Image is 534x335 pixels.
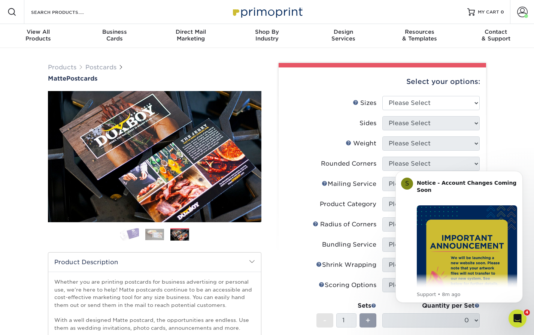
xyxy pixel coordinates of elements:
[458,24,534,48] a: Contact& Support
[501,9,504,15] span: 0
[346,139,376,148] div: Weight
[313,220,376,229] div: Radius of Corners
[365,315,370,326] span: +
[48,75,261,82] a: MattePostcards
[509,310,527,328] iframe: Intercom live chat
[48,253,261,272] h2: Product Description
[458,28,534,35] span: Contact
[322,179,376,188] div: Mailing Service
[384,160,534,315] iframe: Intercom notifications message
[382,24,458,48] a: Resources& Templates
[85,64,116,71] a: Postcards
[152,28,229,42] div: Marketing
[76,28,153,42] div: Cards
[170,229,189,241] img: Postcards 03
[48,64,76,71] a: Products
[323,315,327,326] span: -
[458,28,534,42] div: & Support
[359,119,376,128] div: Sides
[524,310,530,316] span: 4
[48,75,66,82] span: Matte
[76,24,153,48] a: BusinessCards
[152,24,229,48] a: Direct MailMarketing
[230,4,304,20] img: Primoprint
[305,28,382,42] div: Services
[152,28,229,35] span: Direct Mail
[305,24,382,48] a: DesignServices
[145,229,164,240] img: Postcards 02
[229,28,305,35] span: Shop By
[48,75,261,82] h1: Postcards
[353,99,376,108] div: Sizes
[321,159,376,168] div: Rounded Corners
[319,281,376,290] div: Scoring Options
[2,312,64,332] iframe: Google Customer Reviews
[322,240,376,249] div: Bundling Service
[76,28,153,35] span: Business
[316,260,376,269] div: Shrink Wrapping
[48,91,261,222] img: Matte 03
[229,24,305,48] a: Shop ByIndustry
[478,9,499,15] span: MY CART
[320,200,376,209] div: Product Category
[316,301,376,310] div: Sets
[382,301,480,310] div: Quantity per Set
[229,28,305,42] div: Industry
[30,7,103,16] input: SEARCH PRODUCTS.....
[305,28,382,35] span: Design
[120,228,139,241] img: Postcards 01
[382,28,458,35] span: Resources
[382,28,458,42] div: & Templates
[285,67,480,96] div: Select your options:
